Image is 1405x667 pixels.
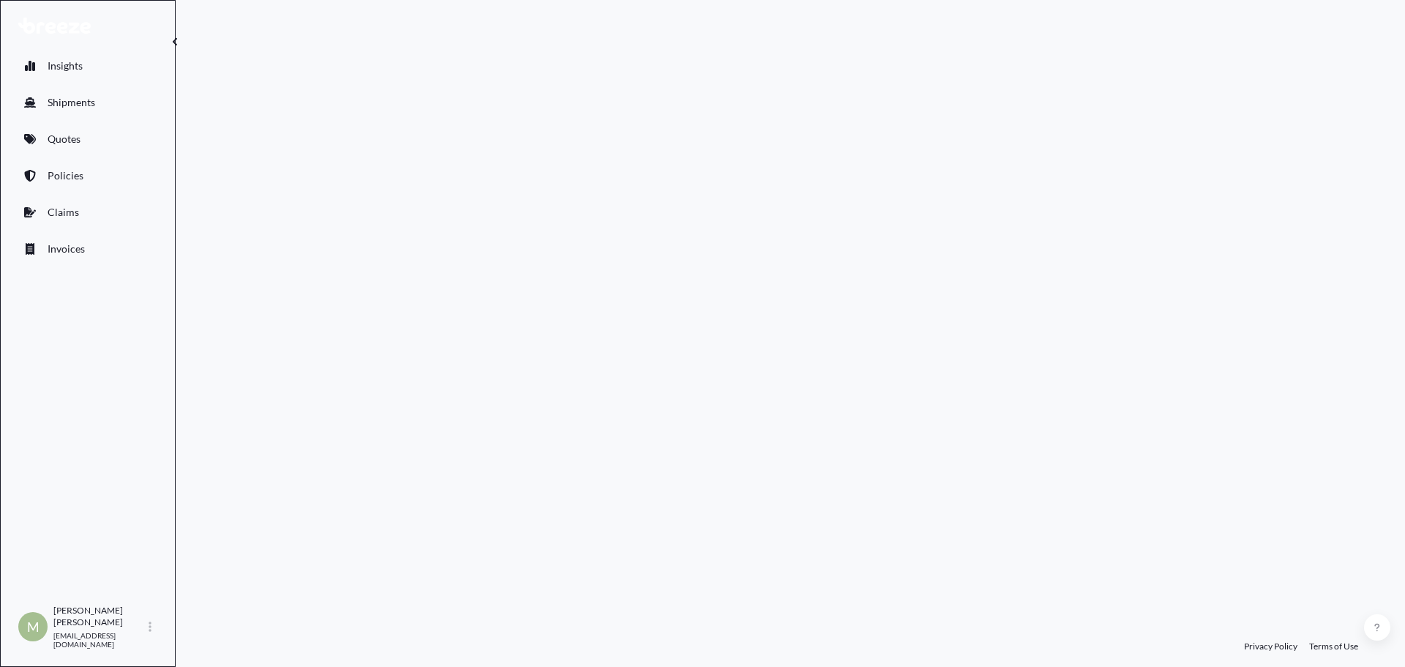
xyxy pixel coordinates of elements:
[12,88,163,117] a: Shipments
[48,59,83,73] p: Insights
[48,205,79,220] p: Claims
[12,161,163,190] a: Policies
[12,124,163,154] a: Quotes
[12,198,163,227] a: Claims
[53,605,146,628] p: [PERSON_NAME] [PERSON_NAME]
[48,95,95,110] p: Shipments
[1244,641,1297,652] a: Privacy Policy
[12,51,163,81] a: Insights
[48,132,80,146] p: Quotes
[27,619,40,634] span: M
[1309,641,1358,652] a: Terms of Use
[53,631,146,649] p: [EMAIL_ADDRESS][DOMAIN_NAME]
[48,242,85,256] p: Invoices
[12,234,163,264] a: Invoices
[48,168,83,183] p: Policies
